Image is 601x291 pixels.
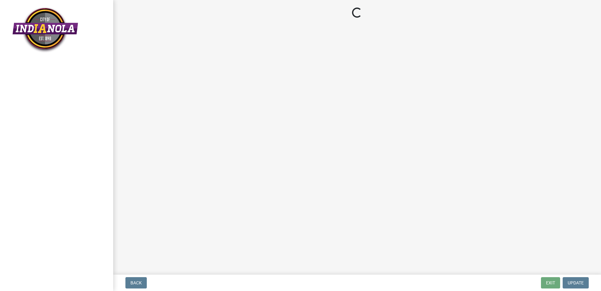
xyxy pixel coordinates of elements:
button: Exit [541,277,560,288]
span: Update [568,280,584,285]
button: Update [563,277,589,288]
button: Back [125,277,147,288]
img: City of Indianola, Iowa [13,7,78,53]
span: Back [130,280,142,285]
